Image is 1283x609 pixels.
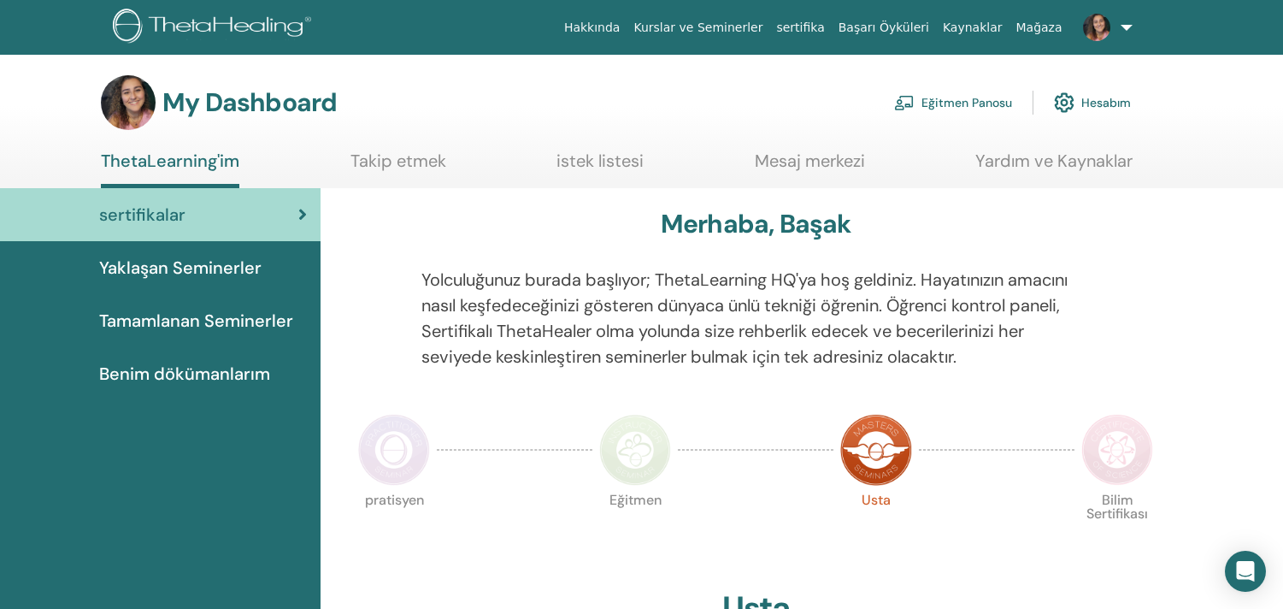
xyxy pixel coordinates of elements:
p: Bilim Sertifikası [1081,494,1153,565]
img: chalkboard-teacher.svg [894,95,915,110]
a: Kurslar ve Seminerler [627,12,769,44]
p: pratisyen [358,494,430,565]
a: istek listesi [556,151,644,184]
img: cog.svg [1054,88,1074,117]
img: Master [840,414,912,486]
img: Practitioner [358,414,430,486]
a: Takip etmek [350,151,446,184]
p: Usta [840,494,912,565]
a: Mesaj merkezi [755,151,865,184]
span: sertifikalar [99,202,185,228]
img: Certificate of Science [1081,414,1153,486]
a: Eğitmen Panosu [894,84,1012,121]
span: Benim dökümanlarım [99,361,270,387]
p: Yolculuğunuz burada başlıyor; ThetaLearning HQ'ya hoş geldiniz. Hayatınızın amacını nasıl keşfede... [421,267,1091,370]
div: Open Intercom Messenger [1225,551,1266,592]
a: Hakkında [557,12,627,44]
a: ThetaLearning'im [101,151,239,188]
a: Kaynaklar [936,12,1009,44]
a: Mağaza [1009,12,1068,44]
h3: Merhaba, Başak [661,209,851,239]
a: Başarı Öyküleri [832,12,936,44]
a: Yardım ve Kaynaklar [975,151,1133,184]
img: default.jpg [1083,14,1110,41]
img: Instructor [599,414,671,486]
p: Eğitmen [599,494,671,565]
img: logo.png [113,9,317,47]
span: Yaklaşan Seminerler [99,255,262,281]
h3: My Dashboard [162,87,337,118]
span: Tamamlanan Seminerler [99,308,293,334]
img: default.jpg [101,75,156,130]
a: sertifika [769,12,831,44]
a: Hesabım [1054,84,1131,121]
